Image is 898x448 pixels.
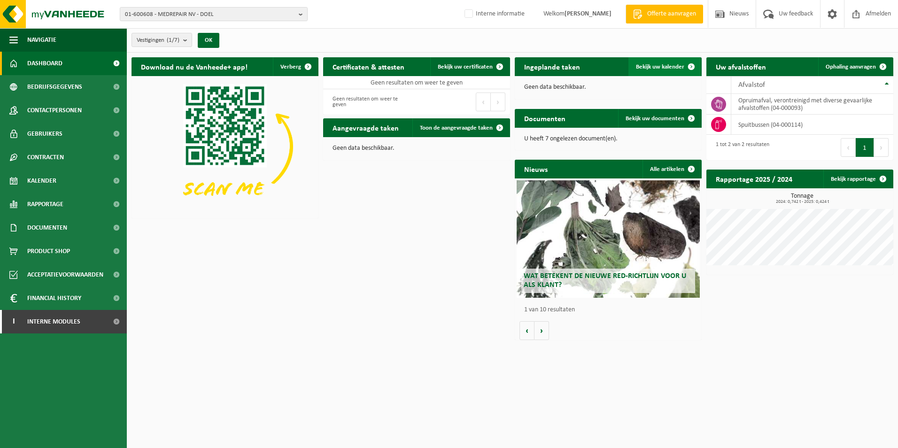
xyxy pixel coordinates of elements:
[731,94,893,115] td: opruimafval, verontreinigd met diverse gevaarlijke afvalstoffen (04-000093)
[420,125,493,131] span: Toon de aangevraagde taken
[328,92,412,112] div: Geen resultaten om weer te geven
[463,7,525,21] label: Interne informatie
[491,93,505,111] button: Next
[125,8,295,22] span: 01-600608 - MEDREPAIR NV - DOEL
[323,118,408,137] h2: Aangevraagde taken
[519,321,534,340] button: Vorige
[120,7,308,21] button: 01-600608 - MEDREPAIR NV - DOEL
[132,33,192,47] button: Vestigingen(1/7)
[27,122,62,146] span: Gebruikers
[731,115,893,135] td: spuitbussen (04-000114)
[27,146,64,169] span: Contracten
[706,57,775,76] h2: Uw afvalstoffen
[132,76,318,216] img: Download de VHEPlus App
[618,109,701,128] a: Bekijk uw documenten
[27,75,82,99] span: Bedrijfsgegevens
[645,9,698,19] span: Offerte aanvragen
[626,116,684,122] span: Bekijk uw documenten
[711,137,769,158] div: 1 tot 2 van 2 resultaten
[27,263,103,286] span: Acceptatievoorwaarden
[333,145,501,152] p: Geen data beschikbaar.
[636,64,684,70] span: Bekijk uw kalender
[323,57,414,76] h2: Certificaten & attesten
[27,310,80,333] span: Interne modules
[27,193,63,216] span: Rapportage
[823,170,892,188] a: Bekijk rapportage
[818,57,892,76] a: Ophaling aanvragen
[874,138,889,157] button: Next
[27,52,62,75] span: Dashboard
[856,138,874,157] button: 1
[430,57,509,76] a: Bekijk uw certificaten
[27,216,67,239] span: Documenten
[534,321,549,340] button: Volgende
[137,33,179,47] span: Vestigingen
[27,99,82,122] span: Contactpersonen
[412,118,509,137] a: Toon de aangevraagde taken
[738,81,765,89] span: Afvalstof
[515,160,557,178] h2: Nieuws
[565,10,612,17] strong: [PERSON_NAME]
[826,64,876,70] span: Ophaling aanvragen
[132,57,257,76] h2: Download nu de Vanheede+ app!
[27,28,56,52] span: Navigatie
[515,57,589,76] h2: Ingeplande taken
[167,37,179,43] count: (1/7)
[9,310,18,333] span: I
[711,193,893,204] h3: Tonnage
[515,109,575,127] h2: Documenten
[524,307,697,313] p: 1 van 10 resultaten
[27,286,81,310] span: Financial History
[524,272,686,289] span: Wat betekent de nieuwe RED-richtlijn voor u als klant?
[711,200,893,204] span: 2024: 0,742 t - 2025: 0,424 t
[323,76,510,89] td: Geen resultaten om weer te geven
[198,33,219,48] button: OK
[517,180,700,298] a: Wat betekent de nieuwe RED-richtlijn voor u als klant?
[438,64,493,70] span: Bekijk uw certificaten
[628,57,701,76] a: Bekijk uw kalender
[280,64,301,70] span: Verberg
[841,138,856,157] button: Previous
[706,170,802,188] h2: Rapportage 2025 / 2024
[643,160,701,178] a: Alle artikelen
[524,84,692,91] p: Geen data beschikbaar.
[27,239,70,263] span: Product Shop
[27,169,56,193] span: Kalender
[626,5,703,23] a: Offerte aanvragen
[524,136,692,142] p: U heeft 7 ongelezen document(en).
[476,93,491,111] button: Previous
[273,57,317,76] button: Verberg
